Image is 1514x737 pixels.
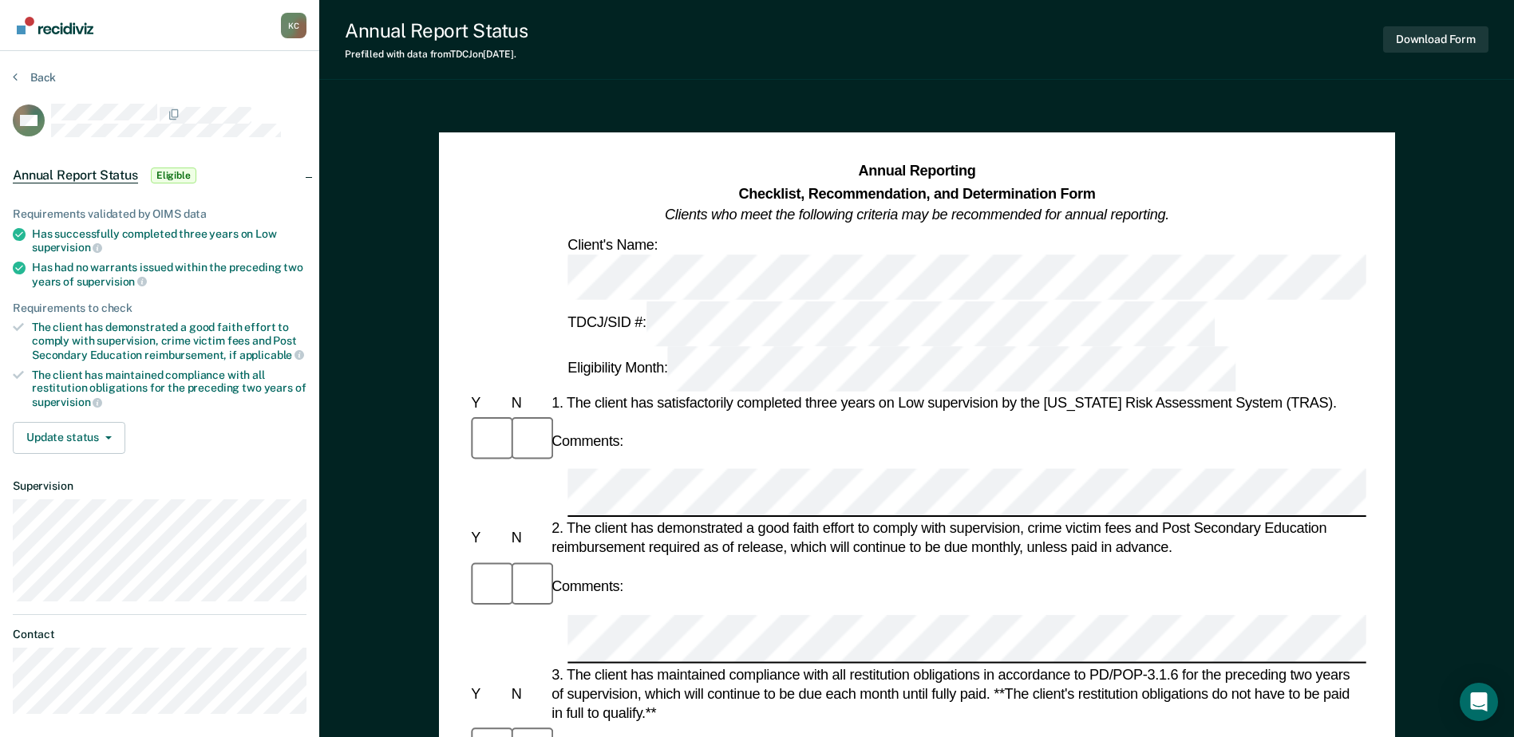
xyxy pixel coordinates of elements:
[468,529,508,548] div: Y
[665,207,1169,223] em: Clients who meet the following criteria may be recommended for annual reporting.
[281,13,306,38] div: K C
[151,167,196,183] span: Eligible
[32,241,102,254] span: supervision
[13,479,306,493] dt: Supervision
[13,422,125,454] button: Update status
[13,167,138,183] span: Annual Report Status
[32,261,306,288] div: Has had no warrants issued within the preceding two years of
[548,577,627,596] div: Comments:
[13,70,56,85] button: Back
[548,519,1366,558] div: 2. The client has demonstrated a good faith effort to comply with supervision, crime victim fees ...
[281,13,306,38] button: Profile dropdown button
[738,185,1095,201] strong: Checklist, Recommendation, and Determination Form
[1383,26,1488,53] button: Download Form
[508,393,547,412] div: N
[548,393,1366,412] div: 1. The client has satisfactorily completed three years on Low supervision by the [US_STATE] Risk ...
[13,301,306,315] div: Requirements to check
[32,368,306,409] div: The client has maintained compliance with all restitution obligations for the preceding two years of
[77,275,147,288] span: supervision
[13,628,306,641] dt: Contact
[564,301,1217,346] div: TDCJ/SID #:
[239,349,304,361] span: applicable
[508,684,547,703] div: N
[17,17,93,34] img: Recidiviz
[32,396,102,408] span: supervision
[345,19,528,42] div: Annual Report Status
[548,664,1366,723] div: 3. The client has maintained compliance with all restitution obligations in accordance to PD/POP-...
[564,346,1239,392] div: Eligibility Month:
[468,684,508,703] div: Y
[548,432,627,451] div: Comments:
[468,393,508,412] div: Y
[32,227,306,254] div: Has successfully completed three years on Low
[1460,683,1498,721] div: Open Intercom Messenger
[858,164,975,179] strong: Annual Reporting
[32,321,306,361] div: The client has demonstrated a good faith effort to comply with supervision, crime victim fees and...
[13,207,306,221] div: Requirements validated by OIMS data
[345,49,528,60] div: Prefilled with data from TDCJ on [DATE] .
[508,529,547,548] div: N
